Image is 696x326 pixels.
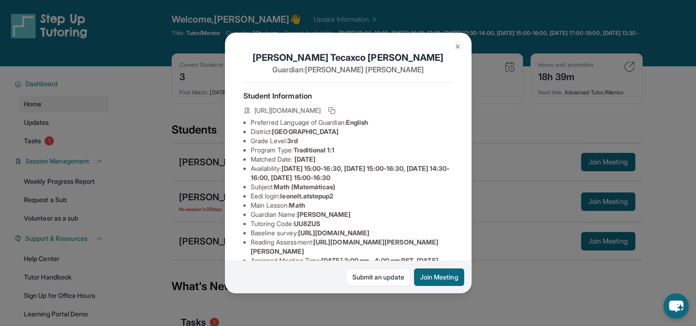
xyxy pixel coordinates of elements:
h4: Student Information [243,90,453,101]
span: [DATE] [294,155,316,163]
li: Tutoring Code : [251,219,453,228]
li: Availability: [251,164,453,182]
span: [DATE] 15:00-16:30, [DATE] 15:00-16:30, [DATE] 14:30-16:00, [DATE] 15:00-16:30 [251,164,450,181]
li: Program Type: [251,146,453,155]
li: Matched Date: [251,155,453,164]
li: Main Lesson : [251,201,453,210]
li: Grade Level: [251,136,453,146]
span: 3rd [287,137,297,145]
p: Guardian: [PERSON_NAME] [PERSON_NAME] [243,64,453,75]
span: Math [289,201,305,209]
span: UU8ZUS [294,220,320,227]
img: Close Icon [454,43,461,50]
a: Submit an update [346,268,410,286]
button: Join Meeting [414,268,464,286]
span: [URL][DOMAIN_NAME] [298,229,369,237]
span: [URL][DOMAIN_NAME] [254,106,321,115]
li: District: [251,127,453,136]
span: [PERSON_NAME] [297,210,351,218]
span: Math (Matemáticas) [274,183,335,191]
li: Reading Assessment : [251,238,453,256]
li: Assigned Meeting Time : [251,256,453,274]
span: [GEOGRAPHIC_DATA] [272,128,339,135]
button: chat-button [663,293,689,319]
span: [URL][DOMAIN_NAME][PERSON_NAME][PERSON_NAME] [251,238,439,255]
li: Baseline survey : [251,228,453,238]
span: leonelt.atstepup2 [280,192,333,200]
button: Copy link [326,105,337,116]
span: [DATE] 3:00 pm - 4:00 pm PST, [DATE] 3:00 pm - 4:00 pm PST [251,256,438,274]
span: English [346,118,368,126]
span: Traditional 1:1 [293,146,334,154]
li: Subject : [251,182,453,192]
li: Eedi login : [251,192,453,201]
li: Guardian Name : [251,210,453,219]
h1: [PERSON_NAME] Tecaxco [PERSON_NAME] [243,51,453,64]
li: Preferred Language of Guardian: [251,118,453,127]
